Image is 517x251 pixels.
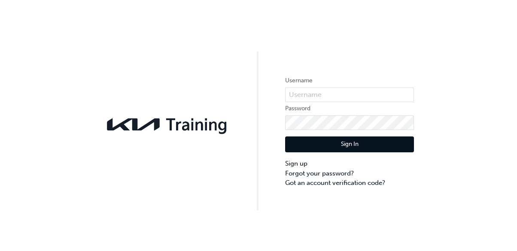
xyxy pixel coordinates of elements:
label: Username [285,76,414,86]
button: Sign In [285,136,414,153]
a: Got an account verification code? [285,178,414,188]
input: Username [285,88,414,102]
a: Sign up [285,159,414,169]
label: Password [285,103,414,114]
img: kia-training [103,113,232,136]
a: Forgot your password? [285,169,414,178]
